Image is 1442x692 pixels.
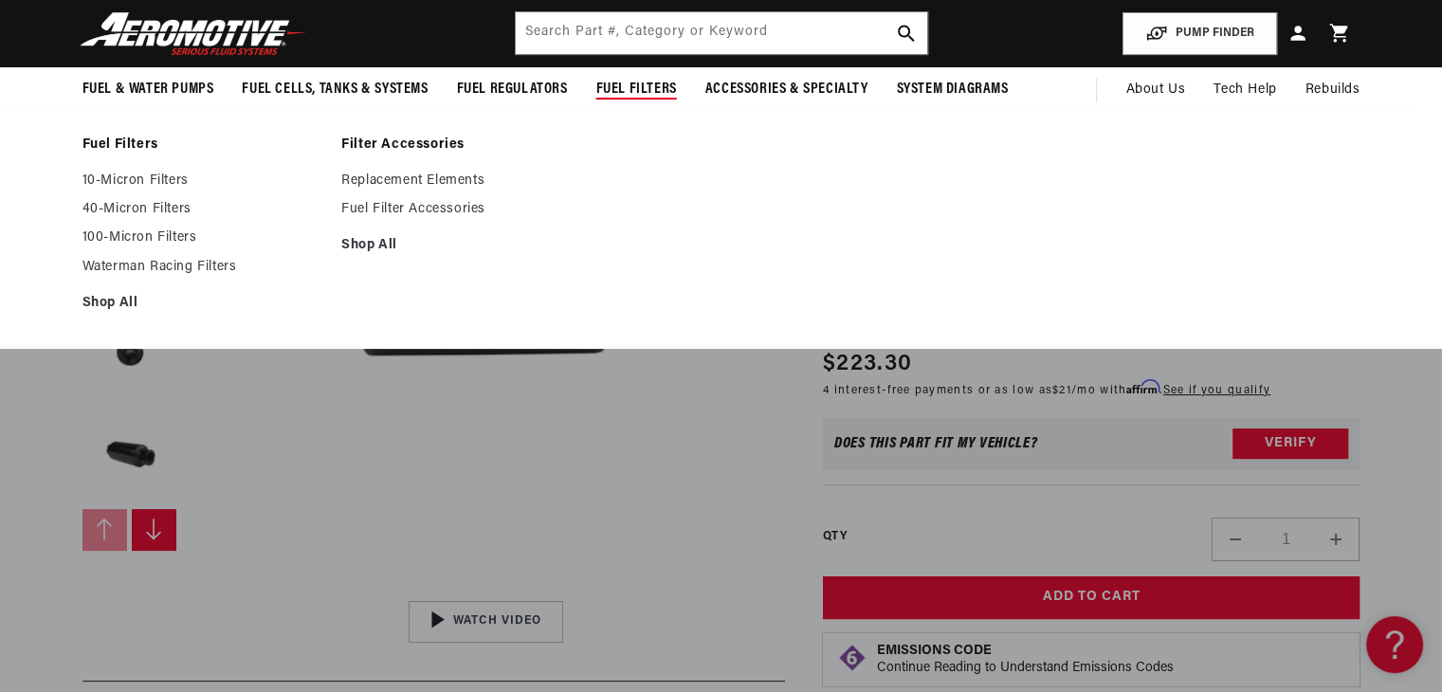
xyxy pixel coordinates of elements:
[823,576,1360,619] button: Add to Cart
[1232,428,1348,459] button: Verify
[443,67,582,112] summary: Fuel Regulators
[897,80,1009,100] span: System Diagrams
[82,201,323,218] a: 40-Micron Filters
[596,80,677,100] span: Fuel Filters
[82,305,177,400] button: Load image 4 in gallery view
[823,346,912,380] span: $223.30
[1052,384,1071,395] span: $21
[341,137,582,154] a: Filter Accessories
[242,80,428,100] span: Fuel Cells, Tanks & Systems
[82,259,323,276] a: Waterman Racing Filters
[1111,67,1199,113] a: About Us
[582,67,691,112] summary: Fuel Filters
[705,80,868,100] span: Accessories & Specialty
[132,509,177,551] button: Slide right
[1214,80,1276,100] span: Tech Help
[1291,67,1375,113] summary: Rebuilds
[1199,67,1290,113] summary: Tech Help
[823,529,847,545] label: QTY
[228,67,442,112] summary: Fuel Cells, Tanks & Systems
[877,643,1174,677] button: Emissions CodeContinue Reading to Understand Emissions Codes
[1126,379,1159,393] span: Affirm
[877,644,992,658] strong: Emissions Code
[341,237,582,254] a: Shop All
[82,295,323,312] a: Shop All
[691,67,883,112] summary: Accessories & Specialty
[68,67,228,112] summary: Fuel & Water Pumps
[1125,82,1185,97] span: About Us
[75,11,312,56] img: Aeromotive
[341,173,582,190] a: Replacement Elements
[457,80,568,100] span: Fuel Regulators
[82,509,128,551] button: Slide left
[82,137,323,154] a: Fuel Filters
[885,12,927,54] button: search button
[837,643,867,673] img: Emissions code
[1123,12,1277,55] button: PUMP FINDER
[1305,80,1360,100] span: Rebuilds
[877,660,1174,677] p: Continue Reading to Understand Emissions Codes
[82,173,323,190] a: 10-Micron Filters
[1163,384,1270,395] a: See if you qualify - Learn more about Affirm Financing (opens in modal)
[82,80,214,100] span: Fuel & Water Pumps
[834,436,1038,451] div: Does This part fit My vehicle?
[516,12,927,54] input: Search by Part Number, Category or Keyword
[341,201,582,218] a: Fuel Filter Accessories
[823,380,1270,398] p: 4 interest-free payments or as low as /mo with .
[82,410,177,504] button: Load image 5 in gallery view
[82,229,323,246] a: 100-Micron Filters
[883,67,1023,112] summary: System Diagrams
